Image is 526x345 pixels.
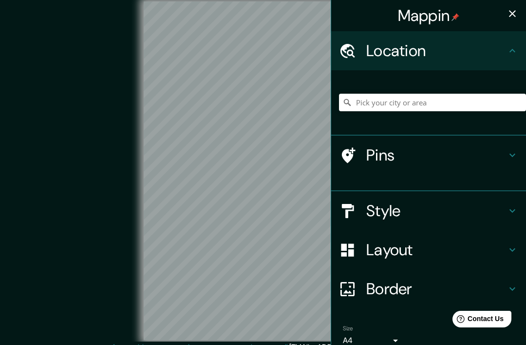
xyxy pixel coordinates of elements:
[398,6,460,25] h4: Mappin
[331,31,526,70] div: Location
[331,136,526,175] div: Pins
[339,94,526,111] input: Pick your city or area
[366,41,507,61] h4: Location
[331,230,526,269] div: Layout
[343,325,353,333] label: Size
[366,201,507,221] h4: Style
[331,191,526,230] div: Style
[366,145,507,165] h4: Pins
[451,13,459,21] img: pin-icon.png
[366,240,507,260] h4: Layout
[439,307,515,334] iframe: Help widget launcher
[331,269,526,308] div: Border
[144,1,383,340] canvas: Map
[366,279,507,299] h4: Border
